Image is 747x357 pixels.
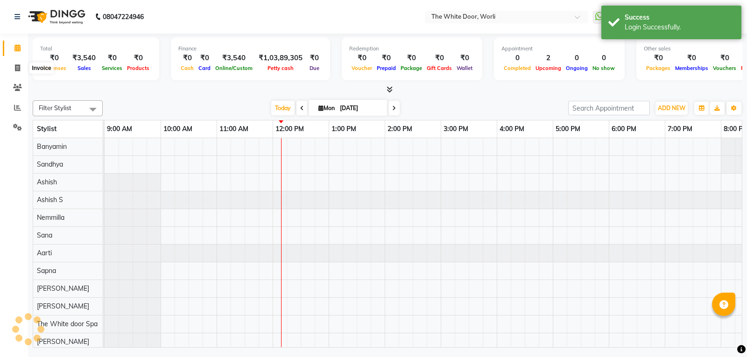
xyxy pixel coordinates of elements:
[625,22,734,32] div: Login Successfully.
[196,65,213,71] span: Card
[424,53,454,63] div: ₹0
[37,142,67,151] span: Banyamin
[501,65,533,71] span: Completed
[316,105,337,112] span: Mon
[454,53,475,63] div: ₹0
[178,45,323,53] div: Finance
[568,101,650,115] input: Search Appointment
[99,53,125,63] div: ₹0
[673,65,711,71] span: Memberships
[454,65,475,71] span: Wallet
[40,45,152,53] div: Total
[374,65,398,71] span: Prepaid
[196,53,213,63] div: ₹0
[178,65,196,71] span: Cash
[213,53,255,63] div: ₹3,540
[105,122,134,136] a: 9:00 AM
[37,213,64,222] span: Nemmilla
[673,53,711,63] div: ₹0
[609,122,639,136] a: 6:00 PM
[37,178,57,186] span: Ashish
[103,4,144,30] b: 08047224946
[329,122,359,136] a: 1:00 PM
[398,53,424,63] div: ₹0
[501,53,533,63] div: 0
[37,249,52,257] span: Aarti
[39,104,71,112] span: Filter Stylist
[69,53,99,63] div: ₹3,540
[564,65,590,71] span: Ongoing
[658,105,685,112] span: ADD NEW
[37,125,56,133] span: Stylist
[441,122,471,136] a: 3:00 PM
[40,53,69,63] div: ₹0
[590,53,617,63] div: 0
[644,65,673,71] span: Packages
[337,101,384,115] input: 2025-09-01
[271,101,295,115] span: Today
[178,53,196,63] div: ₹0
[349,65,374,71] span: Voucher
[711,65,739,71] span: Vouchers
[497,122,527,136] a: 4:00 PM
[306,53,323,63] div: ₹0
[665,122,695,136] a: 7:00 PM
[75,65,93,71] span: Sales
[37,320,98,328] span: The White door Spa
[644,53,673,63] div: ₹0
[385,122,415,136] a: 2:00 PM
[37,196,63,204] span: Ashish S
[273,122,306,136] a: 12:00 PM
[125,53,152,63] div: ₹0
[374,53,398,63] div: ₹0
[255,53,306,63] div: ₹1,03,89,305
[533,65,564,71] span: Upcoming
[37,160,63,168] span: Sandhya
[265,65,296,71] span: Petty cash
[349,53,374,63] div: ₹0
[213,65,255,71] span: Online/Custom
[655,102,688,115] button: ADD NEW
[501,45,617,53] div: Appointment
[125,65,152,71] span: Products
[37,284,89,293] span: [PERSON_NAME]
[533,53,564,63] div: 2
[349,45,475,53] div: Redemption
[37,337,89,346] span: [PERSON_NAME]
[217,122,251,136] a: 11:00 AM
[37,302,89,310] span: [PERSON_NAME]
[564,53,590,63] div: 0
[398,65,424,71] span: Package
[24,4,88,30] img: logo
[99,65,125,71] span: Services
[625,13,734,22] div: Success
[424,65,454,71] span: Gift Cards
[553,122,583,136] a: 5:00 PM
[711,53,739,63] div: ₹0
[590,65,617,71] span: No show
[37,266,56,275] span: Sapna
[29,63,53,74] div: Invoice
[307,65,322,71] span: Due
[161,122,195,136] a: 10:00 AM
[37,231,52,239] span: Sana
